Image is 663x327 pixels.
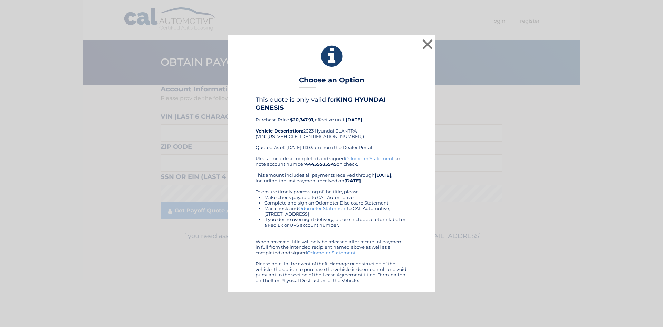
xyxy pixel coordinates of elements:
h4: This quote is only valid for [256,96,407,111]
button: × [421,37,434,51]
div: Purchase Price: , effective until 2023 Hyundai ELANTRA (VIN: [US_VEHICLE_IDENTIFICATION_NUMBER]) ... [256,96,407,155]
b: [DATE] [346,117,362,122]
strong: Vehicle Description: [256,128,303,134]
b: KING HYUNDAI GENESIS [256,96,386,111]
a: Odometer Statement [345,156,394,161]
a: Odometer Statement [307,250,356,255]
b: [DATE] [344,178,361,183]
b: $20,747.91 [290,117,313,122]
h3: Choose an Option [299,76,364,88]
li: Complete and sign an Odometer Disclosure Statement [264,200,407,206]
li: Mail check and to CAL Automotive, [STREET_ADDRESS] [264,206,407,217]
div: Please include a completed and signed , and note account number on check. This amount includes al... [256,156,407,283]
a: Odometer Statement [298,206,347,211]
b: [DATE] [375,172,391,178]
b: 44455535545 [305,161,337,167]
li: Make check payable to CAL Automotive [264,194,407,200]
li: If you desire overnight delivery, please include a return label or a Fed Ex or UPS account number. [264,217,407,228]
